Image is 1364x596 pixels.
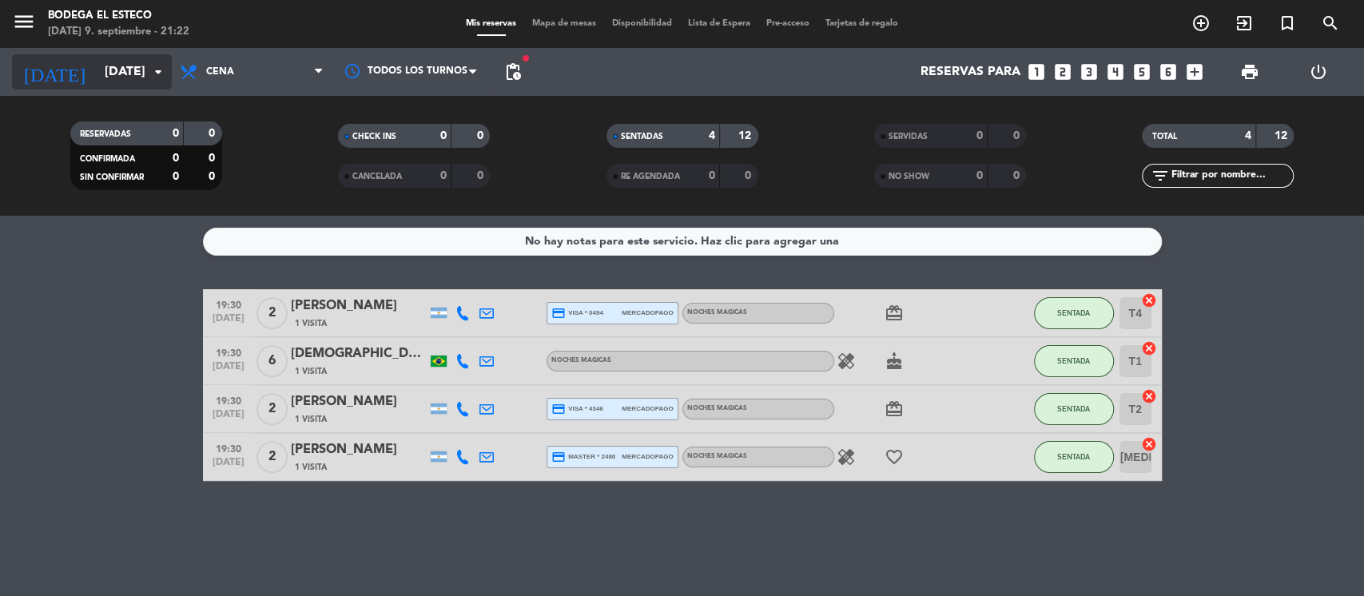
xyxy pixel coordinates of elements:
[1052,62,1073,82] i: looks_two
[745,170,754,181] strong: 0
[12,54,97,89] i: [DATE]
[149,62,168,81] i: arrow_drop_down
[551,306,566,320] i: credit_card
[1105,62,1126,82] i: looks_4
[477,170,487,181] strong: 0
[885,352,904,371] i: cake
[1235,14,1254,33] i: exit_to_app
[551,402,566,416] i: credit_card
[621,133,663,141] span: SENTADAS
[1184,62,1205,82] i: add_box
[256,393,288,425] span: 2
[1057,308,1090,317] span: SENTADA
[352,133,396,141] span: CHECK INS
[976,170,983,181] strong: 0
[551,306,603,320] span: visa * 0494
[976,130,983,141] strong: 0
[1321,14,1340,33] i: search
[209,313,249,332] span: [DATE]
[209,171,218,182] strong: 0
[817,19,906,28] span: Tarjetas de regalo
[173,128,179,139] strong: 0
[173,153,179,164] strong: 0
[622,308,673,318] span: mercadopago
[291,439,427,460] div: [PERSON_NAME]
[48,24,189,40] div: [DATE] 9. septiembre - 21:22
[80,155,135,163] span: CONFIRMADA
[622,451,673,462] span: mercadopago
[885,304,904,323] i: card_giftcard
[80,130,131,138] span: RESERVADAS
[458,19,524,28] span: Mis reservas
[291,391,427,412] div: [PERSON_NAME]
[1012,130,1022,141] strong: 0
[1275,130,1290,141] strong: 12
[621,173,680,181] span: RE AGENDADA
[295,461,327,474] span: 1 Visita
[680,19,758,28] span: Lista de Espera
[1158,62,1179,82] i: looks_6
[1057,404,1090,413] span: SENTADA
[622,403,673,414] span: mercadopago
[885,399,904,419] i: card_giftcard
[1240,62,1259,81] span: print
[1278,14,1297,33] i: turned_in_not
[12,10,36,34] i: menu
[1191,14,1211,33] i: add_circle_outline
[1141,340,1157,356] i: cancel
[889,133,928,141] span: SERVIDAS
[1169,167,1293,185] input: Filtrar por nombre...
[1150,166,1169,185] i: filter_list
[1057,452,1090,461] span: SENTADA
[291,344,427,364] div: [DEMOGRAPHIC_DATA][PERSON_NAME]
[209,128,218,139] strong: 0
[209,439,249,457] span: 19:30
[48,8,189,24] div: Bodega El Esteco
[709,170,715,181] strong: 0
[709,130,715,141] strong: 4
[256,297,288,329] span: 2
[1141,388,1157,404] i: cancel
[209,457,249,475] span: [DATE]
[604,19,680,28] span: Disponibilidad
[173,171,179,182] strong: 0
[758,19,817,28] span: Pre-acceso
[551,450,566,464] i: credit_card
[889,173,929,181] span: NO SHOW
[295,317,327,330] span: 1 Visita
[687,309,747,316] span: NOCHES MAGICAS
[1308,62,1327,81] i: power_settings_new
[837,352,856,371] i: healing
[352,173,402,181] span: CANCELADA
[503,62,523,81] span: pending_actions
[1057,356,1090,365] span: SENTADA
[440,170,447,181] strong: 0
[80,173,144,181] span: SIN CONFIRMAR
[524,19,604,28] span: Mapa de mesas
[209,391,249,409] span: 19:30
[256,441,288,473] span: 2
[1284,48,1352,96] div: LOG OUT
[1079,62,1100,82] i: looks_3
[1131,62,1152,82] i: looks_5
[1141,436,1157,452] i: cancel
[256,345,288,377] span: 6
[209,343,249,361] span: 19:30
[738,130,754,141] strong: 12
[1026,62,1047,82] i: looks_one
[1141,292,1157,308] i: cancel
[1151,133,1176,141] span: TOTAL
[921,65,1020,80] span: Reservas para
[885,447,904,467] i: favorite_border
[551,402,603,416] span: visa * 4346
[295,365,327,378] span: 1 Visita
[525,232,839,251] div: No hay notas para este servicio. Haz clic para agregar una
[837,447,856,467] i: healing
[209,409,249,427] span: [DATE]
[1245,130,1251,141] strong: 4
[209,295,249,313] span: 19:30
[551,357,611,364] span: NOCHES MAGICAS
[551,450,616,464] span: master * 2480
[209,153,218,164] strong: 0
[1012,170,1022,181] strong: 0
